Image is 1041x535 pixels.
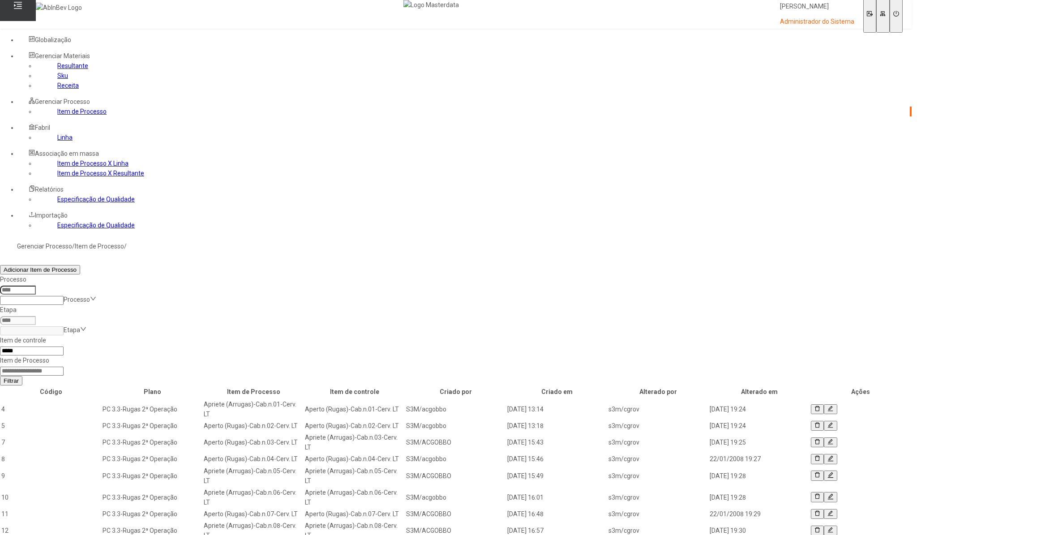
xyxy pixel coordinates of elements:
span: Fabril [35,124,50,131]
span: Adicionar Item de Processo [4,266,77,273]
td: Apriete (Arrugas)-Cab.n.03-Cerv. LT [304,432,405,453]
td: 22/01/2008 19:29 [709,509,810,519]
th: Alterado por [608,386,708,397]
td: Apriete (Arrugas)-Cab.n.05-Cerv. LT [203,466,304,486]
td: 8 [1,454,101,464]
td: [DATE] 15:43 [507,432,607,453]
a: Receita [57,82,79,89]
td: [DATE] 19:28 [709,466,810,486]
td: [DATE] 16:01 [507,487,607,508]
th: Criado em [507,386,607,397]
th: Criado por [406,386,506,397]
td: S3M/acgobbo [406,487,506,508]
td: 10 [1,487,101,508]
td: [DATE] 19:28 [709,487,810,508]
nz-select-placeholder: Etapa [64,326,80,334]
td: s3m/cgrov [608,487,708,508]
td: s3m/cgrov [608,509,708,519]
td: S3M/acgobbo [406,420,506,431]
td: 11 [1,509,101,519]
a: Especificação de Qualidade [57,222,135,229]
td: PC 3.3-Rugas 2ª Operação [102,399,202,419]
td: Aperto (Rugas)-Cab.n.03-Cerv. LT [203,432,304,453]
th: Item de controle [304,386,405,397]
td: s3m/cgrov [608,432,708,453]
th: Alterado em [709,386,810,397]
td: Apriete (Arrugas)-Cab.n.06-Cerv. LT [203,487,304,508]
td: [DATE] 19:25 [709,432,810,453]
td: 22/01/2008 19:27 [709,454,810,464]
img: AbInBev Logo [36,3,82,13]
td: PC 3.3-Rugas 2ª Operação [102,420,202,431]
td: 4 [1,399,101,419]
td: s3m/cgrov [608,454,708,464]
td: [DATE] 15:46 [507,454,607,464]
td: [DATE] 15:49 [507,466,607,486]
th: Item de Processo [203,386,304,397]
td: Aperto (Rugas)-Cab.n.04-Cerv. LT [304,454,405,464]
td: PC 3.3-Rugas 2ª Operação [102,432,202,453]
td: Aperto (Rugas)-Cab.n.01-Cerv. LT [304,399,405,419]
td: 7 [1,432,101,453]
td: [DATE] 19:24 [709,399,810,419]
span: Gerenciar Materiais [35,52,90,60]
a: Item de Processo [75,243,124,250]
td: [DATE] 13:14 [507,399,607,419]
td: Apriete (Arrugas)-Cab.n.01-Cerv. LT [203,399,304,419]
td: [DATE] 16:48 [507,509,607,519]
span: Globalização [35,36,71,43]
a: Item de Processo X Resultante [57,170,144,177]
td: s3m/cgrov [608,399,708,419]
td: S3M/acgobbo [406,454,506,464]
td: s3m/cgrov [608,420,708,431]
td: S3M/acgobbo [406,399,506,419]
span: Gerenciar Processo [35,98,90,105]
td: [DATE] 13:18 [507,420,607,431]
td: [DATE] 19:24 [709,420,810,431]
td: Apriete (Arrugas)-Cab.n.06-Cerv. LT [304,487,405,508]
nz-breadcrumb-separator: / [72,243,75,250]
a: Resultante [57,62,88,69]
a: Gerenciar Processo [17,243,72,250]
span: Relatórios [35,186,64,193]
td: Aperto (Rugas)-Cab.n.02-Cerv. LT [203,420,304,431]
td: PC 3.3-Rugas 2ª Operação [102,487,202,508]
td: 9 [1,466,101,486]
nz-breadcrumb-separator: / [124,243,127,250]
p: [PERSON_NAME] [780,2,854,11]
a: Sku [57,72,68,79]
td: Apriete (Arrugas)-Cab.n.05-Cerv. LT [304,466,405,486]
th: Plano [102,386,202,397]
td: Aperto (Rugas)-Cab.n.02-Cerv. LT [304,420,405,431]
td: 5 [1,420,101,431]
a: Linha [57,134,73,141]
span: Importação [35,212,68,219]
a: Item de Processo [57,108,107,115]
td: S3M/ACGOBBO [406,466,506,486]
td: S3M/ACGOBBO [406,509,506,519]
th: Código [1,386,101,397]
td: Aperto (Rugas)-Cab.n.07-Cerv. LT [304,509,405,519]
span: Associação em massa [35,150,99,157]
td: PC 3.3-Rugas 2ª Operação [102,454,202,464]
a: Especificação de Qualidade [57,196,135,203]
td: S3M/ACGOBBO [406,432,506,453]
a: Item de Processo X Linha [57,160,129,167]
td: Aperto (Rugas)-Cab.n.04-Cerv. LT [203,454,304,464]
td: PC 3.3-Rugas 2ª Operação [102,509,202,519]
td: s3m/cgrov [608,466,708,486]
p: Administrador do Sistema [780,17,854,26]
th: Ações [810,386,911,397]
nz-select-placeholder: Processo [64,296,90,303]
span: Filtrar [4,377,19,384]
td: Aperto (Rugas)-Cab.n.07-Cerv. LT [203,509,304,519]
td: PC 3.3-Rugas 2ª Operação [102,466,202,486]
